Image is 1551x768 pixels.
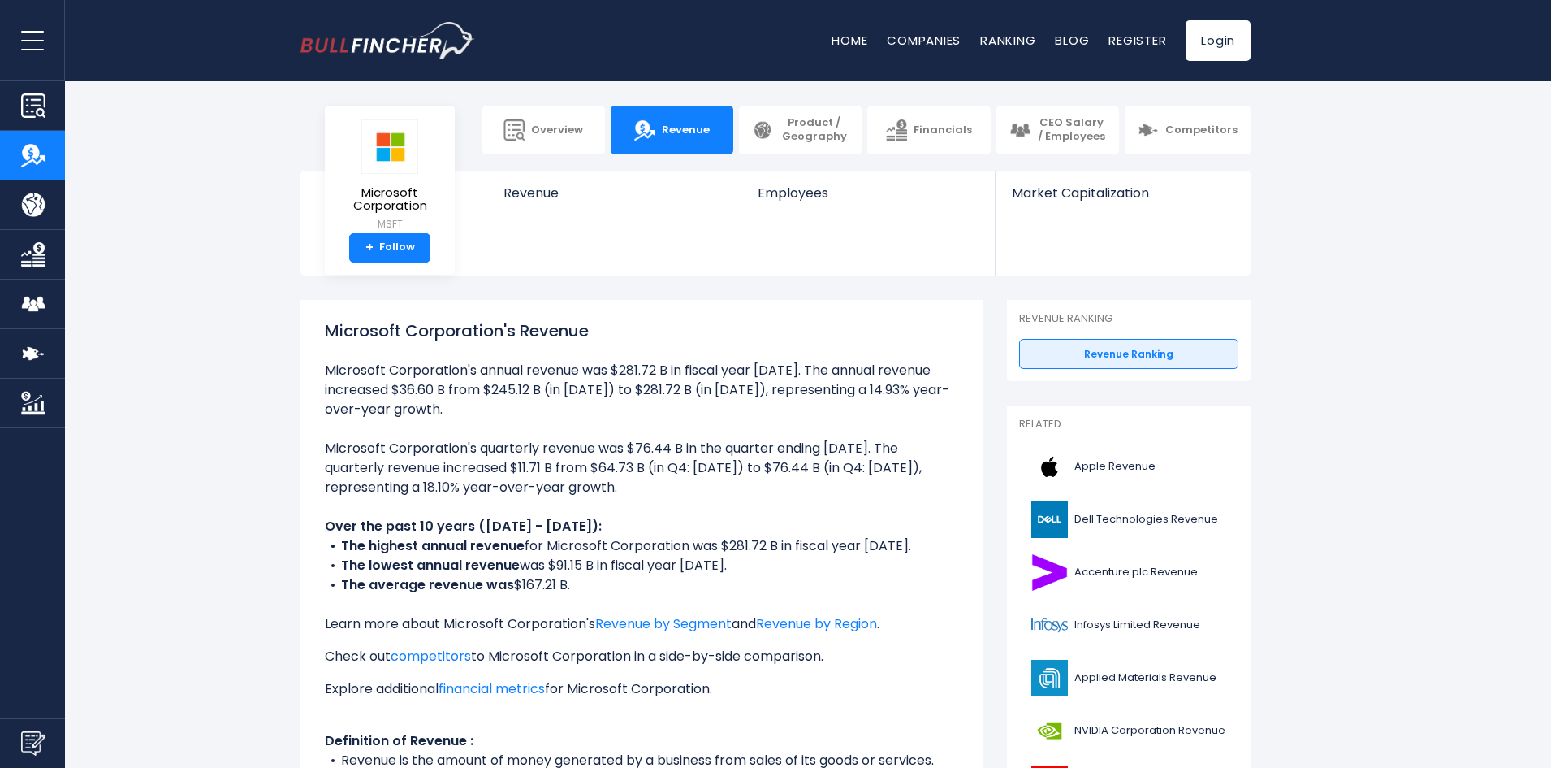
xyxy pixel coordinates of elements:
li: Microsoft Corporation's quarterly revenue was $76.44 B in the quarter ending [DATE]. The quarterl... [325,439,958,497]
a: Revenue [611,106,733,154]
a: CEO Salary / Employees [996,106,1119,154]
img: AMAT logo [1029,660,1069,696]
span: Financials [914,124,972,137]
a: competitors [391,647,471,666]
a: Financials [867,106,990,154]
a: Companies [887,32,961,49]
img: AAPL logo [1029,449,1069,485]
img: NVDA logo [1029,713,1069,749]
a: Competitors [1125,106,1251,154]
span: Product / Geography [780,116,849,144]
b: The average revenue was [341,575,514,594]
b: The lowest annual revenue [341,556,520,575]
b: Definition of Revenue : [325,731,473,750]
p: Check out to Microsoft Corporation in a side-by-side comparison. [325,647,958,666]
li: for Microsoft Corporation was $281.72 B in fiscal year [DATE]. [325,536,958,556]
a: Home [832,32,867,49]
h1: Microsoft Corporation's Revenue [325,319,958,343]
img: bullfincher logo [300,22,475,59]
a: Infosys Limited Revenue [1019,603,1238,648]
b: Over the past 10 years ([DATE] - [DATE]): [325,517,602,536]
a: Ranking [980,32,1035,49]
a: Revenue [487,171,741,228]
a: Microsoft Corporation MSFT [337,119,443,233]
span: Overview [531,124,583,137]
span: Employees [758,185,978,201]
a: financial metrics [439,679,545,698]
a: Blog [1055,32,1089,49]
b: The highest annual revenue [341,536,525,555]
p: Explore additional for Microsoft Corporation. [325,679,958,699]
img: ACN logo [1029,554,1069,591]
a: Revenue by Segment [595,614,732,633]
a: Overview [482,106,605,154]
li: $167.21 B. [325,575,958,595]
p: Learn more about Microsoft Corporation's and . [325,614,958,634]
p: Revenue Ranking [1019,312,1238,326]
small: MSFT [338,217,442,232]
a: NVIDIA Corporation Revenue [1019,709,1238,753]
li: Microsoft Corporation's annual revenue was $281.72 B in fiscal year [DATE]. The annual revenue in... [325,361,958,419]
li: was $91.15 B in fiscal year [DATE]. [325,556,958,575]
span: Competitors [1165,124,1238,137]
a: Revenue Ranking [1019,339,1238,370]
a: +Follow [349,233,430,263]
a: Market Capitalization [996,171,1249,228]
span: CEO Salary / Employees [1037,116,1106,144]
a: Employees [741,171,994,228]
a: Accenture plc Revenue [1019,550,1238,595]
img: DELL logo [1029,501,1069,538]
span: Revenue [662,124,710,137]
a: Revenue by Region [756,614,877,633]
a: Go to homepage [300,22,475,59]
img: INFY logo [1029,607,1069,644]
a: Product / Geography [739,106,862,154]
p: Related [1019,418,1238,432]
a: Register [1108,32,1166,49]
span: Revenue [503,185,725,201]
strong: + [365,241,374,255]
a: Apple Revenue [1019,445,1238,489]
span: Market Capitalization [1012,185,1233,201]
a: Dell Technologies Revenue [1019,497,1238,542]
span: Microsoft Corporation [338,186,442,213]
a: Login [1186,20,1251,61]
a: Applied Materials Revenue [1019,656,1238,701]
